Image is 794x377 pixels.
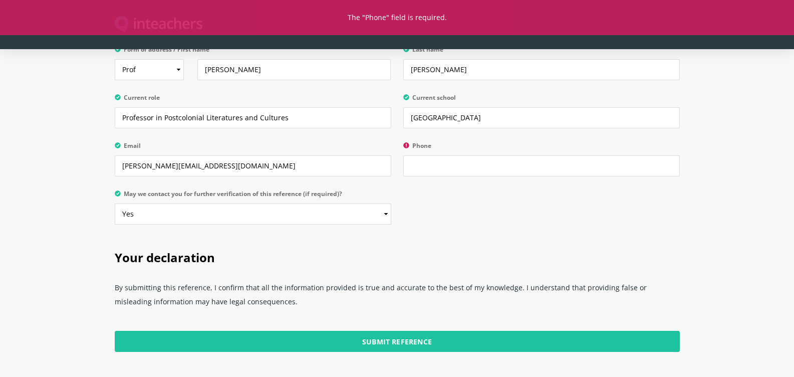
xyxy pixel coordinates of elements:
[403,142,680,155] label: Phone
[115,94,391,107] label: Current role
[403,94,680,107] label: Current school
[115,191,391,204] label: May we contact you for further verification of this reference (if required)?
[115,249,215,266] span: Your declaration
[115,277,680,319] p: By submitting this reference, I confirm that all the information provided is true and accurate to...
[115,142,391,155] label: Email
[115,331,680,352] input: Submit Reference
[403,46,680,59] label: Last name
[115,46,391,59] label: Form of address / First name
